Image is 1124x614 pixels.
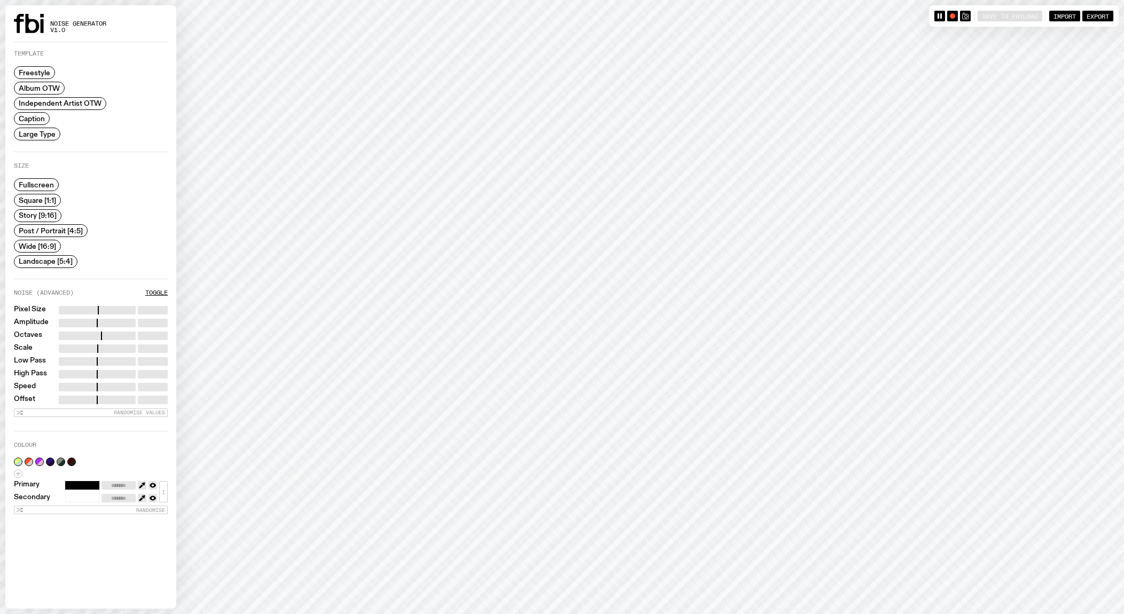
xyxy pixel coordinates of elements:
[1049,11,1080,21] button: Import
[19,115,45,123] span: Caption
[14,370,47,379] label: High Pass
[14,494,50,502] label: Secondary
[14,481,40,490] label: Primary
[14,442,36,448] label: Colour
[14,306,46,314] label: Pixel Size
[19,84,60,92] span: Album OTW
[14,357,46,366] label: Low Pass
[19,99,102,107] span: Independent Artist OTW
[14,332,42,340] label: Octaves
[982,12,1038,19] span: Save to Payload
[14,51,44,57] label: Template
[1087,12,1109,19] span: Export
[114,410,165,415] span: Randomise Values
[14,506,168,514] button: Randomise
[19,211,57,219] span: Story [9:16]
[50,27,106,33] span: v1.0
[1082,11,1113,21] button: Export
[14,163,29,169] label: Size
[19,181,54,189] span: Fullscreen
[19,196,56,204] span: Square [1:1]
[19,242,56,250] span: Wide [16:9]
[14,396,35,404] label: Offset
[50,21,106,27] span: Noise Generator
[19,227,83,235] span: Post / Portrait [4:5]
[14,408,168,417] button: Randomise Values
[14,290,74,296] label: Noise (Advanced)
[978,11,1042,21] button: Save to Payload
[14,383,36,391] label: Speed
[19,257,73,265] span: Landscape [5:4]
[14,319,49,327] label: Amplitude
[1053,12,1076,19] span: Import
[19,69,50,77] span: Freestyle
[19,130,56,138] span: Large Type
[136,507,165,513] span: Randomise
[14,344,33,353] label: Scale
[159,481,168,502] button: ↕
[145,290,168,296] button: Toggle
